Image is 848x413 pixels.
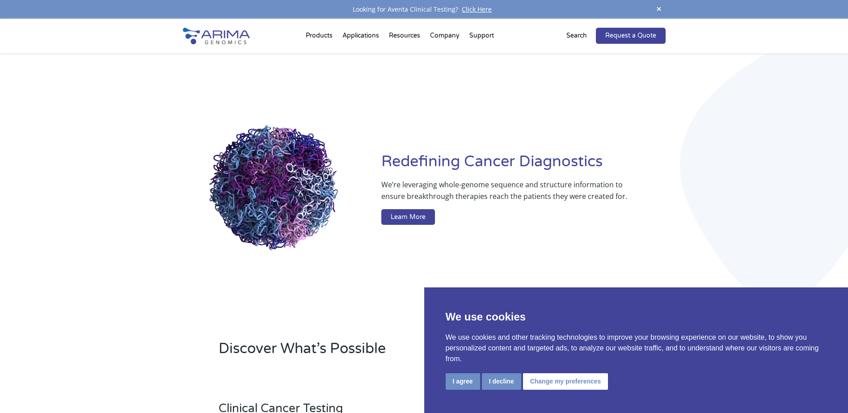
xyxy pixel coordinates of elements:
[596,28,666,44] a: Request a Quote
[482,373,521,390] button: I decline
[381,209,435,225] a: Learn More
[381,152,665,179] h1: Redefining Cancer Diagnostics
[183,28,250,44] img: Arima-Genomics-logo
[446,373,480,390] button: I agree
[523,373,608,390] button: Change my preferences
[219,339,538,366] h2: Discover What’s Possible
[381,179,629,209] p: We’re leveraging whole-genome sequence and structure information to ensure breakthrough therapies...
[458,5,495,13] a: Click Here
[183,4,666,15] div: Looking for Aventa Clinical Testing?
[446,309,827,325] p: We use cookies
[446,332,827,364] p: We use cookies and other tracking technologies to improve your browsing experience on our website...
[566,30,587,42] p: Search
